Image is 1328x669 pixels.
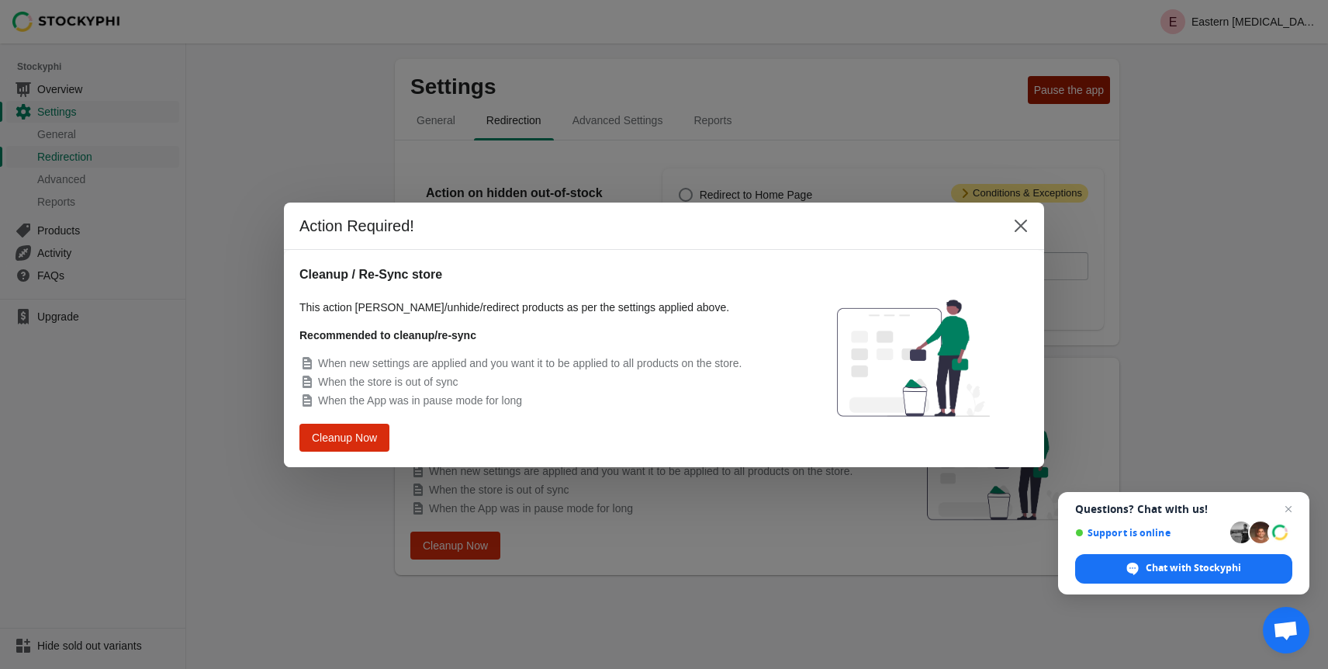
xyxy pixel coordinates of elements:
[1075,527,1225,539] span: Support is online
[299,300,783,315] p: This action [PERSON_NAME]/unhide/redirect products as per the settings applied above.
[318,394,522,407] span: When the App was in pause mode for long
[318,357,742,369] span: When new settings are applied and you want it to be applied to all products on the store.
[299,265,783,284] h2: Cleanup / Re-Sync store
[1007,212,1035,240] button: Close
[1075,554,1292,584] div: Chat with Stockyphi
[315,432,374,442] span: Cleanup Now
[318,376,458,388] span: When the store is out of sync
[1263,607,1309,653] div: Open chat
[299,215,991,237] h2: Action Required!
[299,329,476,341] strong: Recommended to cleanup/re-sync
[1279,500,1298,518] span: Close chat
[304,425,385,449] button: Cleanup Now
[1146,561,1241,575] span: Chat with Stockyphi
[1075,503,1292,515] span: Questions? Chat with us!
